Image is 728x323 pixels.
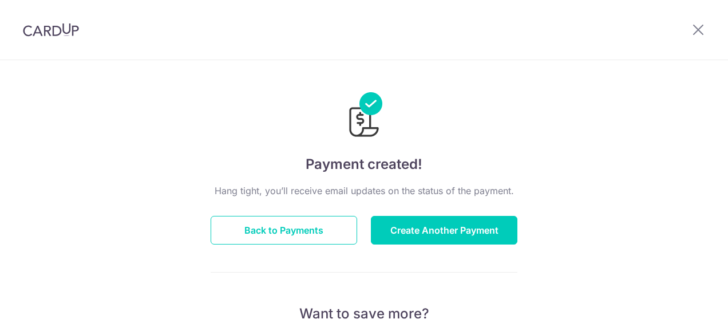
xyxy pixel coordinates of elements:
h4: Payment created! [211,154,517,175]
img: CardUp [23,23,79,37]
button: Back to Payments [211,216,357,245]
iframe: Opens a widget where you can find more information [655,289,717,317]
button: Create Another Payment [371,216,517,245]
p: Want to save more? [211,305,517,323]
p: Hang tight, you’ll receive email updates on the status of the payment. [211,184,517,198]
img: Payments [346,92,382,140]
